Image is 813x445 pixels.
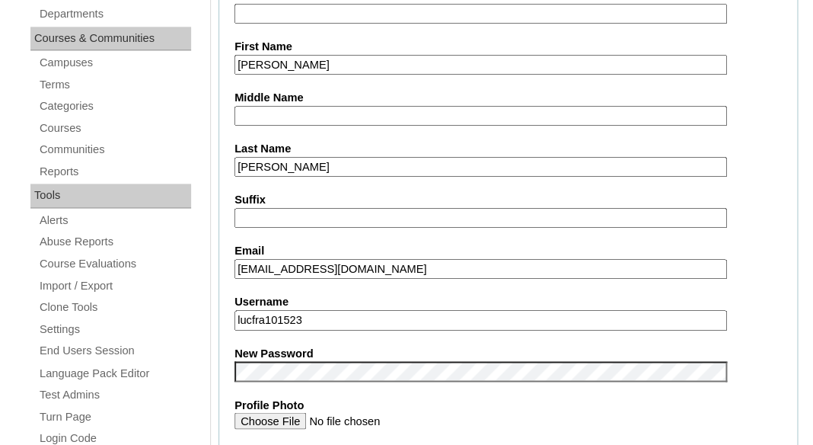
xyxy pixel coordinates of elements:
[234,346,782,362] label: New Password
[234,243,782,259] label: Email
[38,407,191,426] a: Turn Page
[38,277,191,296] a: Import / Export
[38,385,191,404] a: Test Admins
[234,397,782,413] label: Profile Photo
[30,27,191,51] div: Courses & Communities
[38,211,191,230] a: Alerts
[38,53,191,72] a: Campuses
[38,162,191,181] a: Reports
[38,140,191,159] a: Communities
[38,341,191,360] a: End Users Session
[38,363,191,383] a: Language Pack Editor
[234,192,782,208] label: Suffix
[38,298,191,317] a: Clone Tools
[38,5,191,24] a: Departments
[234,294,782,310] label: Username
[38,320,191,339] a: Settings
[38,75,191,94] a: Terms
[234,39,782,55] label: First Name
[234,141,782,157] label: Last Name
[38,119,191,138] a: Courses
[38,97,191,116] a: Categories
[38,232,191,251] a: Abuse Reports
[234,90,782,106] label: Middle Name
[30,184,191,208] div: Tools
[38,255,191,274] a: Course Evaluations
